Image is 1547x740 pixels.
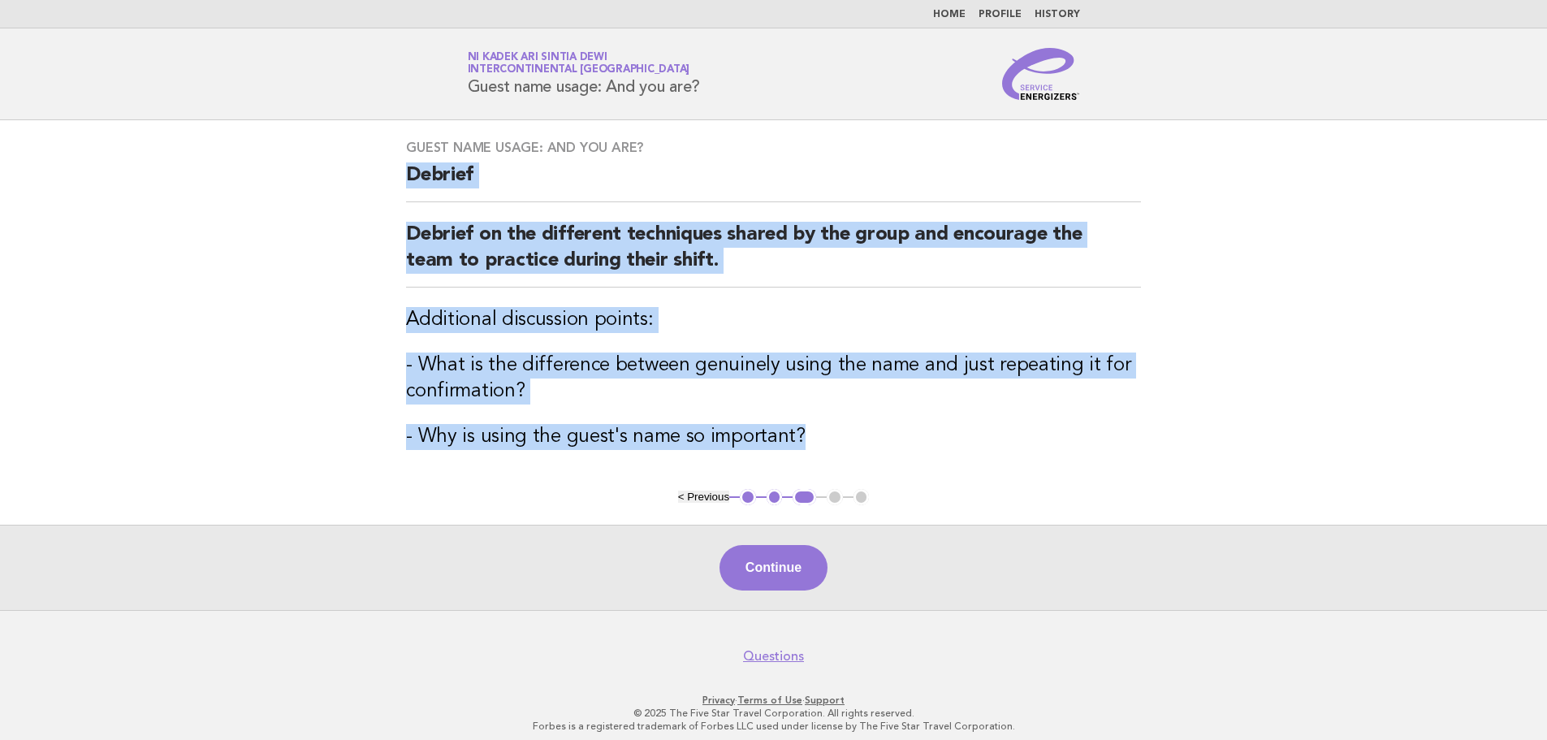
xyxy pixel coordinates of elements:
[719,545,828,591] button: Continue
[1002,48,1080,100] img: Service Energizers
[933,10,966,19] a: Home
[979,10,1022,19] a: Profile
[678,491,729,503] button: < Previous
[277,694,1271,707] p: · ·
[406,307,1141,333] h3: Additional discussion points:
[743,648,804,664] a: Questions
[406,162,1141,202] h2: Debrief
[805,695,845,706] a: Support
[406,424,1141,450] h3: - Why is using the guest's name so important?
[1035,10,1080,19] a: History
[737,695,802,706] a: Terms of Use
[468,53,701,95] h1: Guest name usage: And you are?
[406,222,1141,288] h2: Debrief on the different techniques shared by the group and encourage the team to practice during...
[406,140,1141,156] h3: Guest name usage: And you are?
[468,52,690,75] a: Ni Kadek Ari Sintia DewiInterContinental [GEOGRAPHIC_DATA]
[406,353,1141,405] h3: - What is the difference between genuinely using the name and just repeating it for confirmation?
[702,695,735,706] a: Privacy
[793,489,816,505] button: 3
[468,65,690,76] span: InterContinental [GEOGRAPHIC_DATA]
[277,720,1271,733] p: Forbes is a registered trademark of Forbes LLC used under license by The Five Star Travel Corpora...
[277,707,1271,720] p: © 2025 The Five Star Travel Corporation. All rights reserved.
[740,489,756,505] button: 1
[767,489,783,505] button: 2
